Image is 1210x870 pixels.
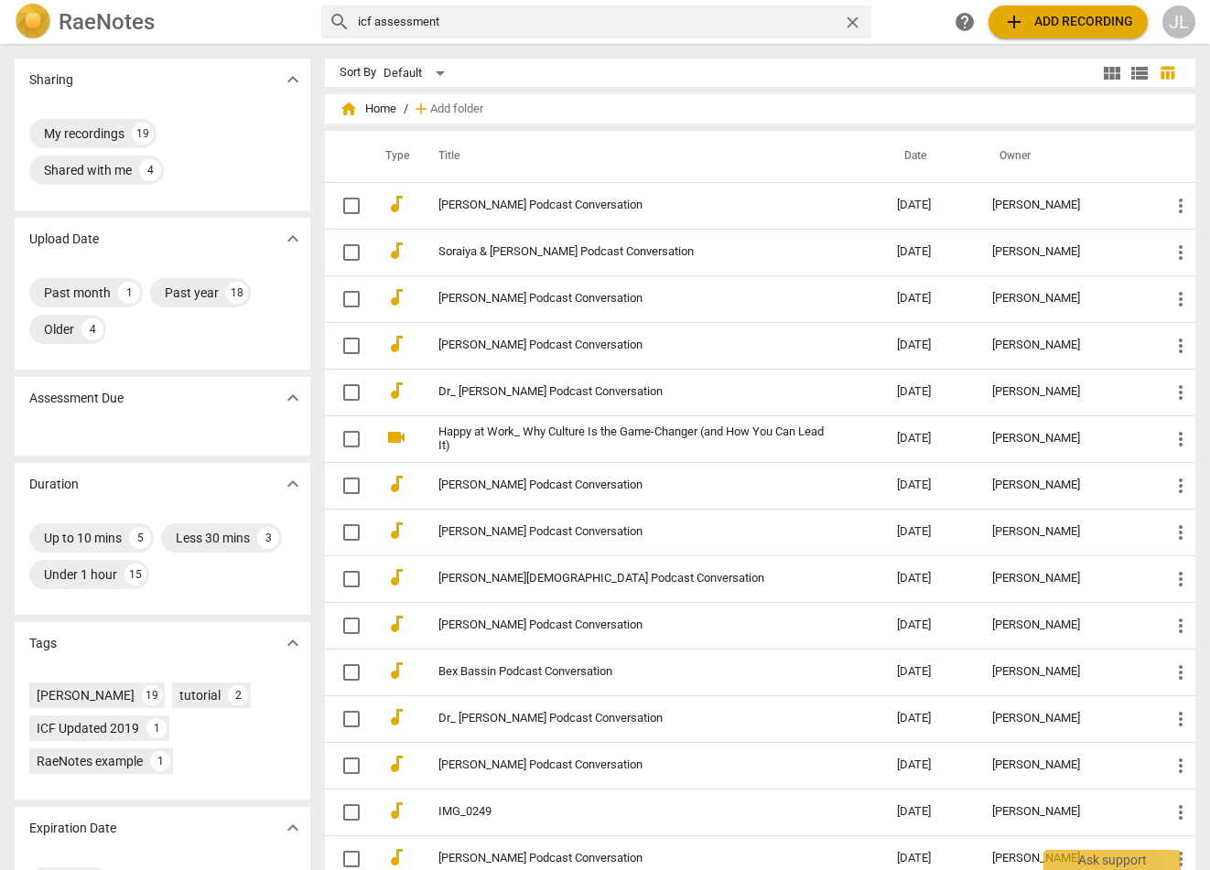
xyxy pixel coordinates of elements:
span: more_vert [1170,708,1192,730]
span: add [412,100,430,118]
span: add [1003,11,1025,33]
button: List view [1126,59,1153,87]
a: [PERSON_NAME] Podcast Conversation [438,338,831,352]
div: My recordings [44,124,124,143]
a: [PERSON_NAME] Podcast Conversation [438,525,831,539]
button: Tile view [1098,59,1126,87]
span: Add folder [430,102,483,116]
span: audiotrack [385,846,407,868]
input: Search [358,7,837,37]
span: audiotrack [385,800,407,822]
div: 2 [228,685,248,705]
span: Add recording [1003,11,1133,33]
div: [PERSON_NAME] [992,618,1140,632]
td: [DATE] [882,415,978,462]
span: audiotrack [385,613,407,635]
img: Logo [15,4,51,40]
span: more_vert [1170,428,1192,450]
p: Assessment Due [29,389,124,408]
div: Less 30 mins [176,529,250,547]
div: [PERSON_NAME] [992,292,1140,306]
span: more_vert [1170,475,1192,497]
div: Up to 10 mins [44,529,122,547]
span: more_vert [1170,568,1192,590]
td: [DATE] [882,275,978,322]
span: more_vert [1170,848,1192,870]
div: [PERSON_NAME] [992,432,1140,446]
th: Type [371,131,416,182]
span: audiotrack [385,193,407,215]
span: expand_more [282,817,304,839]
button: Show more [279,384,307,412]
div: 3 [257,527,279,549]
th: Owner [978,131,1155,182]
span: more_vert [1170,801,1192,823]
div: 4 [139,159,161,181]
span: more_vert [1170,755,1192,777]
div: Past month [44,284,111,302]
div: Under 1 hour [44,565,117,584]
th: Date [882,131,978,182]
button: Show more [279,66,307,93]
p: Duration [29,475,79,494]
span: expand_more [282,473,304,495]
span: videocam [385,426,407,448]
span: more_vert [1170,661,1192,683]
div: Older [44,320,74,338]
p: Sharing [29,70,73,90]
button: Show more [279,470,307,498]
td: [DATE] [882,695,978,742]
button: Show more [279,225,307,252]
div: [PERSON_NAME] [992,478,1140,492]
a: [PERSON_NAME] Podcast Conversation [438,478,831,492]
div: [PERSON_NAME] [992,665,1140,679]
p: Upload Date [29,230,99,249]
td: [DATE] [882,742,978,789]
span: audiotrack [385,566,407,588]
a: LogoRaeNotes [15,4,307,40]
div: [PERSON_NAME] [37,686,135,704]
td: [DATE] [882,322,978,369]
span: more_vert [1170,381,1192,403]
button: Show more [279,629,307,657]
span: / [404,102,408,116]
p: Tags [29,634,57,653]
a: Happy at Work_ Why Culture Is the Game-Changer (and How You Can Lead It) [438,425,831,453]
a: Bex Bassin Podcast Conversation [438,665,831,679]
div: [PERSON_NAME] [992,385,1140,399]
div: [PERSON_NAME] [992,199,1140,212]
div: [PERSON_NAME] [992,245,1140,259]
a: [PERSON_NAME] Podcast Conversation [438,852,831,865]
span: expand_more [282,387,304,409]
span: audiotrack [385,380,407,402]
td: [DATE] [882,602,978,649]
td: [DATE] [882,369,978,415]
div: Default [384,59,451,88]
button: Table view [1153,59,1181,87]
a: Dr_ [PERSON_NAME] Podcast Conversation [438,712,831,725]
span: table_chart [1159,64,1176,81]
span: close [843,13,862,32]
div: 15 [124,564,146,585]
span: expand_more [282,228,304,250]
td: [DATE] [882,649,978,695]
span: Home [340,100,396,118]
div: 4 [81,318,103,340]
td: [DATE] [882,509,978,555]
div: 1 [146,718,167,738]
a: Dr_ [PERSON_NAME] Podcast Conversation [438,385,831,399]
button: Upload [989,5,1148,38]
button: JL [1162,5,1195,38]
span: more_vert [1170,195,1192,217]
span: more_vert [1170,242,1192,263]
td: [DATE] [882,462,978,509]
a: IMG_0249 [438,805,831,819]
div: 1 [118,282,140,304]
div: Past year [165,284,219,302]
span: expand_more [282,632,304,654]
span: help [954,11,976,33]
a: [PERSON_NAME] Podcast Conversation [438,292,831,306]
th: Title [416,131,882,182]
div: [PERSON_NAME] [992,572,1140,585]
